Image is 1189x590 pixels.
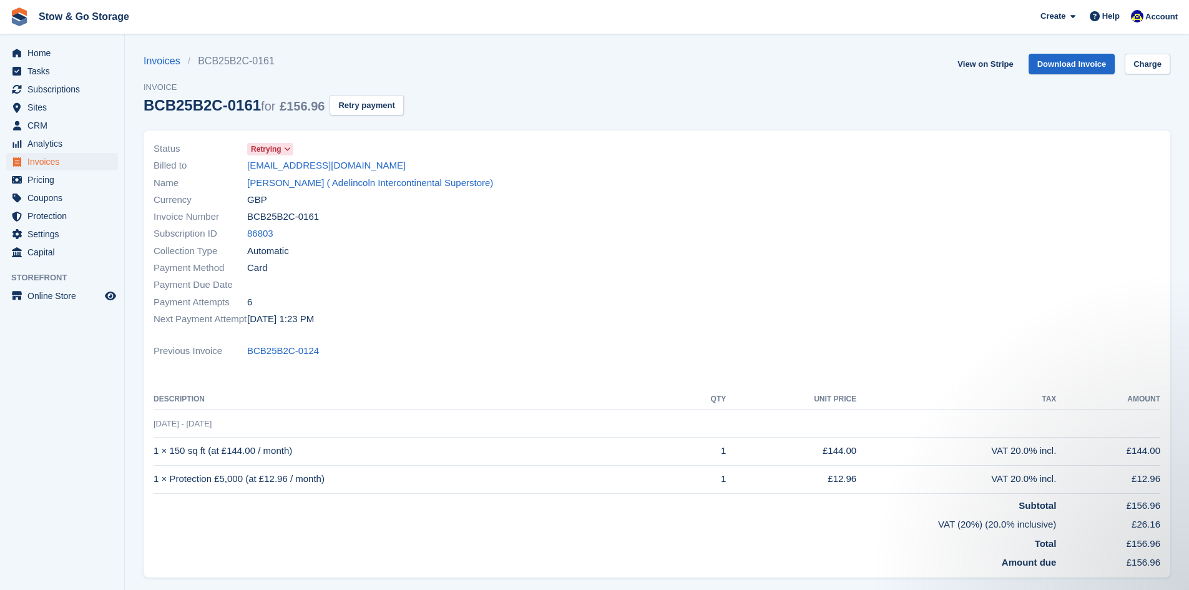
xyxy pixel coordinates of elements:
[154,513,1056,532] td: VAT (20%) (20.0% inclusive)
[154,159,247,173] span: Billed to
[856,444,1056,458] div: VAT 20.0% incl.
[1145,11,1178,23] span: Account
[6,99,118,116] a: menu
[856,390,1056,410] th: Tax
[154,312,247,327] span: Next Payment Attempt
[679,390,727,410] th: QTY
[144,81,404,94] span: Invoice
[154,390,679,410] th: Description
[247,210,319,224] span: BCB25B2C-0161
[6,62,118,80] a: menu
[6,243,118,261] a: menu
[27,135,102,152] span: Analytics
[1056,551,1160,570] td: £156.96
[247,344,319,358] a: BCB25B2C-0124
[154,176,247,190] span: Name
[103,288,118,303] a: Preview store
[27,81,102,98] span: Subscriptions
[144,54,404,69] nav: breadcrumbs
[34,6,134,27] a: Stow & Go Storage
[251,144,281,155] span: Retrying
[247,312,314,327] time: 2025-09-30 12:23:21 UTC
[1056,532,1160,551] td: £156.96
[27,171,102,189] span: Pricing
[1102,10,1120,22] span: Help
[247,159,406,173] a: [EMAIL_ADDRESS][DOMAIN_NAME]
[1029,54,1115,74] a: Download Invoice
[1125,54,1170,74] a: Charge
[1056,465,1160,493] td: £12.96
[679,437,727,465] td: 1
[6,225,118,243] a: menu
[247,193,267,207] span: GBP
[1002,557,1057,568] strong: Amount due
[247,227,273,241] a: 86803
[6,117,118,134] a: menu
[27,117,102,134] span: CRM
[6,207,118,225] a: menu
[154,193,247,207] span: Currency
[679,465,727,493] td: 1
[1035,538,1057,549] strong: Total
[330,95,403,116] button: Retry payment
[154,261,247,275] span: Payment Method
[1131,10,1143,22] img: Rob Good-Stephenson
[1056,390,1160,410] th: Amount
[144,54,188,69] a: Invoices
[27,225,102,243] span: Settings
[154,210,247,224] span: Invoice Number
[27,153,102,170] span: Invoices
[27,62,102,80] span: Tasks
[6,287,118,305] a: menu
[856,472,1056,486] div: VAT 20.0% incl.
[1019,500,1056,511] strong: Subtotal
[6,189,118,207] a: menu
[154,227,247,241] span: Subscription ID
[1056,437,1160,465] td: £144.00
[247,261,268,275] span: Card
[247,142,293,156] a: Retrying
[726,437,856,465] td: £144.00
[27,243,102,261] span: Capital
[154,465,679,493] td: 1 × Protection £5,000 (at £12.96 / month)
[154,419,212,428] span: [DATE] - [DATE]
[726,465,856,493] td: £12.96
[27,189,102,207] span: Coupons
[27,44,102,62] span: Home
[27,287,102,305] span: Online Store
[1056,513,1160,532] td: £26.16
[247,176,493,190] a: [PERSON_NAME] ( Adelincoln Intercontinental Superstore)
[6,171,118,189] a: menu
[154,142,247,156] span: Status
[10,7,29,26] img: stora-icon-8386f47178a22dfd0bd8f6a31ec36ba5ce8667c1dd55bd0f319d3a0aa187defe.svg
[261,99,275,113] span: for
[1040,10,1065,22] span: Create
[6,44,118,62] a: menu
[144,97,325,114] div: BCB25B2C-0161
[1056,493,1160,513] td: £156.96
[154,278,247,292] span: Payment Due Date
[280,99,325,113] span: £156.96
[154,437,679,465] td: 1 × 150 sq ft (at £144.00 / month)
[154,244,247,258] span: Collection Type
[247,244,289,258] span: Automatic
[27,207,102,225] span: Protection
[154,295,247,310] span: Payment Attempts
[27,99,102,116] span: Sites
[11,272,124,284] span: Storefront
[726,390,856,410] th: Unit Price
[6,135,118,152] a: menu
[952,54,1018,74] a: View on Stripe
[6,81,118,98] a: menu
[154,344,247,358] span: Previous Invoice
[247,295,252,310] span: 6
[6,153,118,170] a: menu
